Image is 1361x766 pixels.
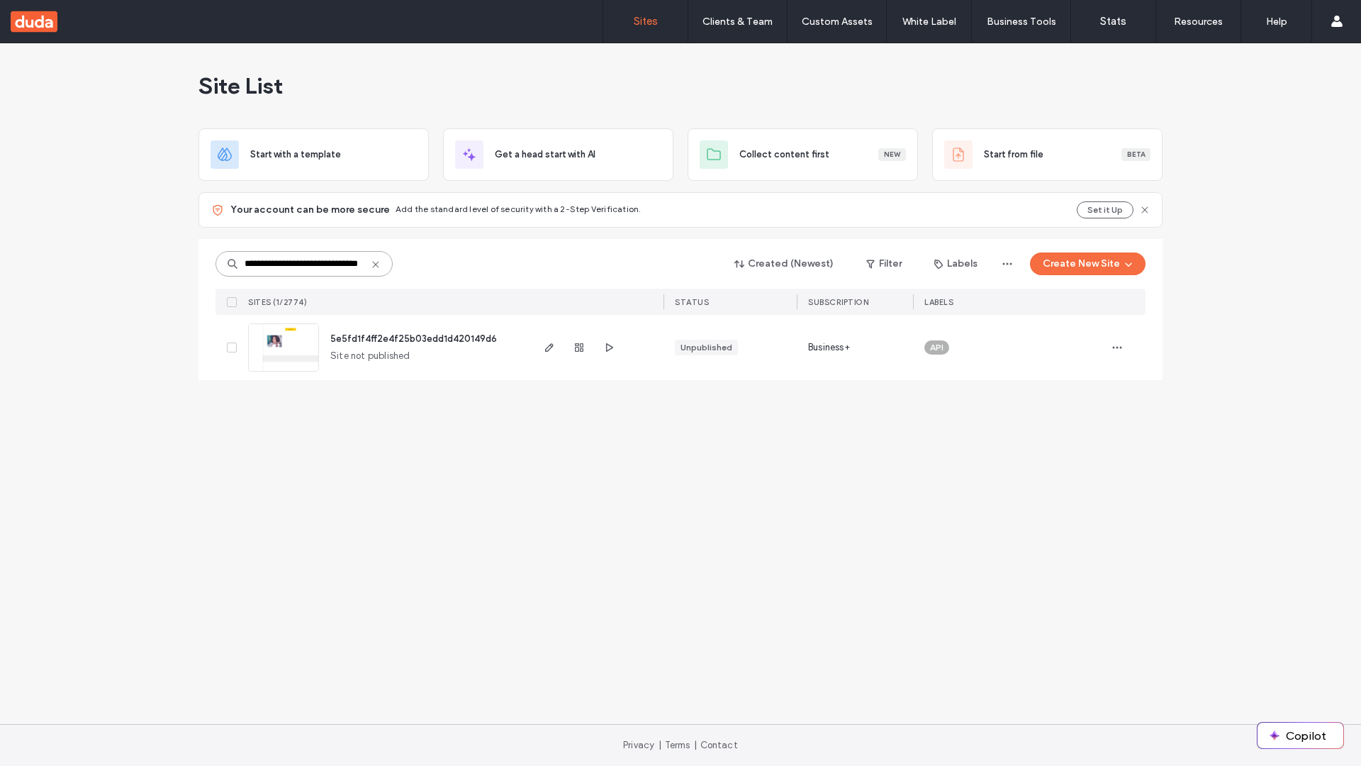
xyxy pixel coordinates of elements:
span: Get a head start with AI [495,148,595,162]
label: Resources [1174,16,1223,28]
span: Collect content first [739,148,829,162]
div: Beta [1121,148,1150,161]
span: LABELS [924,297,953,307]
span: Start with a template [250,148,341,162]
a: 5e5fd1f4ff2e4f25b03edd1d420149d6 [330,333,497,344]
button: Set it Up [1077,201,1133,218]
span: Your account can be more secure [230,203,390,217]
div: New [878,148,906,161]
span: API [930,341,943,354]
div: Unpublished [680,341,732,354]
label: Clients & Team [702,16,773,28]
span: Site not published [330,349,410,363]
label: Business Tools [987,16,1056,28]
span: SUBSCRIPTION [808,297,868,307]
label: Stats [1100,15,1126,28]
a: Privacy [623,740,654,750]
span: | [659,740,661,750]
button: Created (Newest) [722,252,846,275]
label: White Label [902,16,956,28]
label: Help [1266,16,1287,28]
label: Custom Assets [802,16,873,28]
div: Get a head start with AI [443,128,673,181]
button: Labels [922,252,990,275]
label: Sites [634,15,658,28]
div: Start from fileBeta [932,128,1163,181]
span: Start from file [984,148,1043,162]
span: Site List [198,72,283,100]
span: Business+ [808,340,850,355]
span: Add the standard level of security with a 2-Step Verification. [396,204,641,214]
div: Start with a template [198,128,429,181]
span: STATUS [675,297,709,307]
a: Contact [700,740,738,750]
button: Create New Site [1030,252,1146,275]
div: Collect content firstNew [688,128,918,181]
span: | [694,740,697,750]
a: Terms [665,740,690,750]
button: Filter [852,252,916,275]
button: Copilot [1258,723,1343,748]
span: SITES (1/2774) [248,297,307,307]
